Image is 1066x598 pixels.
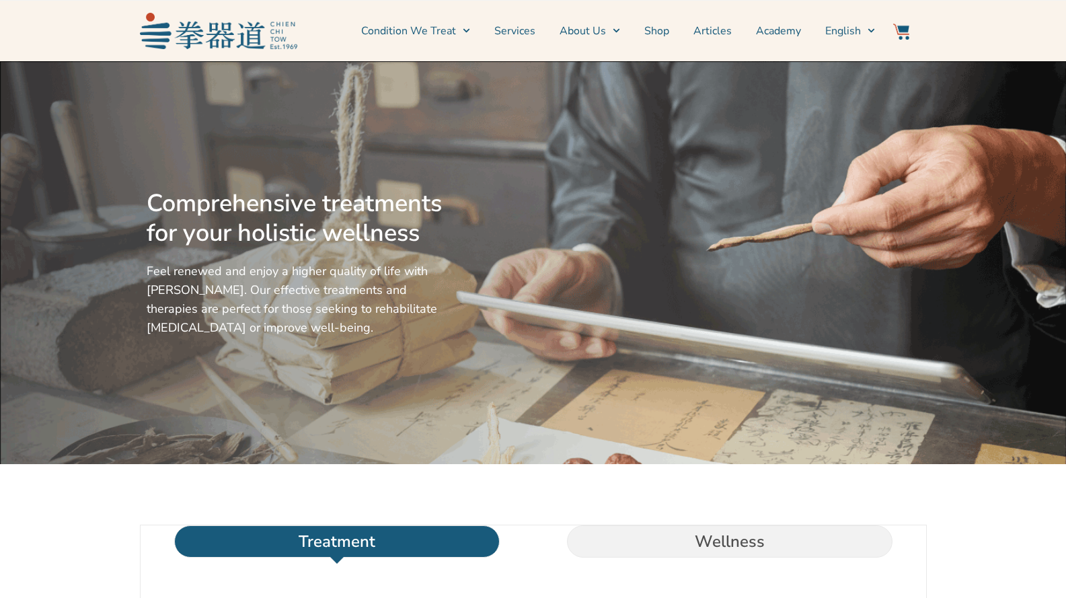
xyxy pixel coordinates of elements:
[147,189,448,248] h2: Comprehensive treatments for your holistic wellness
[560,14,620,48] a: About Us
[756,14,801,48] a: Academy
[893,24,909,40] img: Website Icon-03
[304,14,876,48] nav: Menu
[644,14,669,48] a: Shop
[494,14,535,48] a: Services
[693,14,732,48] a: Articles
[825,14,875,48] a: English
[825,23,861,39] span: English
[147,262,448,337] p: Feel renewed and enjoy a higher quality of life with [PERSON_NAME]. Our effective treatments and ...
[361,14,470,48] a: Condition We Treat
